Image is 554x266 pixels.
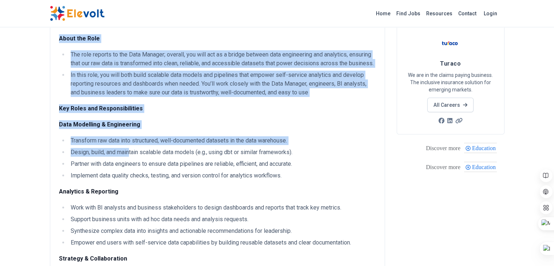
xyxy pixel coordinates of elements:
[426,162,460,172] div: These are topics related to the article that might interest you
[68,227,376,235] li: Synthesize complex data into insights and actionable recommendations for leadership.
[423,8,455,19] a: Resources
[464,143,497,153] div: Education
[59,121,140,128] strong: Data Modelling & Engineering
[441,34,460,52] img: Turaco
[68,203,376,212] li: Work with BI analysts and business stakeholders to design dashboards and reports that track key m...
[472,164,498,170] span: Education
[59,105,143,112] strong: Key Roles and Responsibilities
[373,8,393,19] a: Home
[479,6,502,21] a: Login
[68,160,376,168] li: Partner with data engineers to ensure data pipelines are reliable, efficient, and accurate.
[59,188,118,195] strong: Analytics & Reporting
[68,171,376,180] li: Implement data quality checks, testing, and version control for analytics workflows.
[406,71,495,93] p: We are in the claims paying business. The inclusive insurance solution for emerging markets.
[68,71,376,97] li: In this role, you will both build scalable data models and pipelines that empower self-service an...
[393,8,423,19] a: Find Jobs
[518,231,554,266] iframe: Chat Widget
[427,98,474,112] a: All Careers
[68,215,376,224] li: Support business units with ad hoc data needs and analysis requests.
[59,255,127,262] strong: Strategy & Collaboration
[472,145,498,151] span: Education
[68,50,376,68] li: The role reports to the Data Manager; overall, you will act as a bridge between data engineering ...
[59,35,100,42] strong: About the Role
[68,148,376,157] li: Design, build, and maintain scalable data models (e.g., using dbt or similar frameworks).
[68,136,376,145] li: Transform raw data into structured, well-documented datasets in the data warehouse.
[50,6,105,21] img: Elevolt
[426,143,460,153] div: These are topics related to the article that might interest you
[455,8,479,19] a: Contact
[464,162,497,172] div: Education
[440,60,461,67] span: Turaco
[68,238,376,247] li: Empower end users with self-service data capabilities by building reusable datasets and clear doc...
